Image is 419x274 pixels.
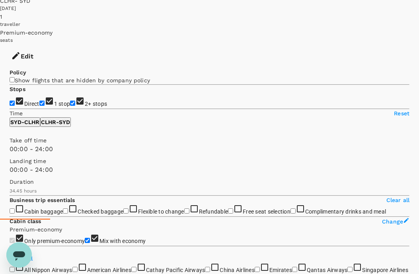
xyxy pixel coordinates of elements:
[54,101,70,107] span: 1 stop
[10,145,53,153] span: 00:00 - 24:00
[10,118,39,126] p: SYD - CLHR
[269,267,292,273] span: Emirates
[146,267,205,273] span: Cathay Pacific Airways
[10,208,15,214] input: Cabin baggage
[10,197,75,203] strong: Business trip essentials
[10,86,25,92] strong: Stops
[255,267,260,272] input: Emirates
[199,208,228,215] span: Refundable
[24,267,72,273] span: All Nippon Airways
[24,101,39,107] span: Direct
[394,109,409,117] p: Reset
[307,267,348,273] span: Qantas Airways
[99,238,146,244] span: Mix with economy
[72,267,78,272] input: American Airlines
[10,188,37,194] span: 34.45 hours
[10,109,23,117] p: Time
[10,255,409,262] p: Clear all
[10,238,15,243] input: Only premium-economy
[347,267,353,272] input: Singapore Airlines
[205,267,210,272] input: China Airlines
[10,218,41,224] strong: Cabin class
[10,267,15,272] input: All Nippon Airways
[123,208,129,214] input: Flexible to change
[10,136,409,144] p: Take off time
[87,267,131,273] span: American Airlines
[10,225,409,233] p: Premium-economy
[85,238,90,243] input: Mix with economy
[184,208,189,214] input: Refundable
[386,196,409,204] p: Clear all
[10,68,409,76] p: Policy
[382,218,403,225] span: Change
[15,76,150,84] p: Show flights that are hidden by company policy
[290,208,296,214] input: Complimentary drinks and meal
[292,267,297,272] input: Qantas Airways
[243,208,290,215] span: Free seat selection
[85,101,107,107] span: 2+ stops
[78,208,123,215] span: Checked baggage
[24,208,63,215] span: Cabin baggage
[362,267,408,273] span: Singapore Airlines
[24,238,85,244] span: Only premium-economy
[138,208,184,215] span: Flexible to change
[10,178,409,186] p: Duration
[131,267,136,272] input: Cathay Pacific Airways
[10,166,53,173] span: 00:00 - 24:00
[10,157,409,165] p: Landing time
[6,242,32,268] iframe: Button to launch messaging window
[41,118,70,126] p: CLHR - SYD
[10,101,15,106] input: Direct
[228,208,233,214] input: Free seat selection
[305,208,386,215] span: Complimentary drinks and meal
[63,208,68,214] input: Checked baggage
[39,101,45,106] input: 1 stop
[70,101,75,106] input: 2+ stops
[220,267,255,273] span: China Airlines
